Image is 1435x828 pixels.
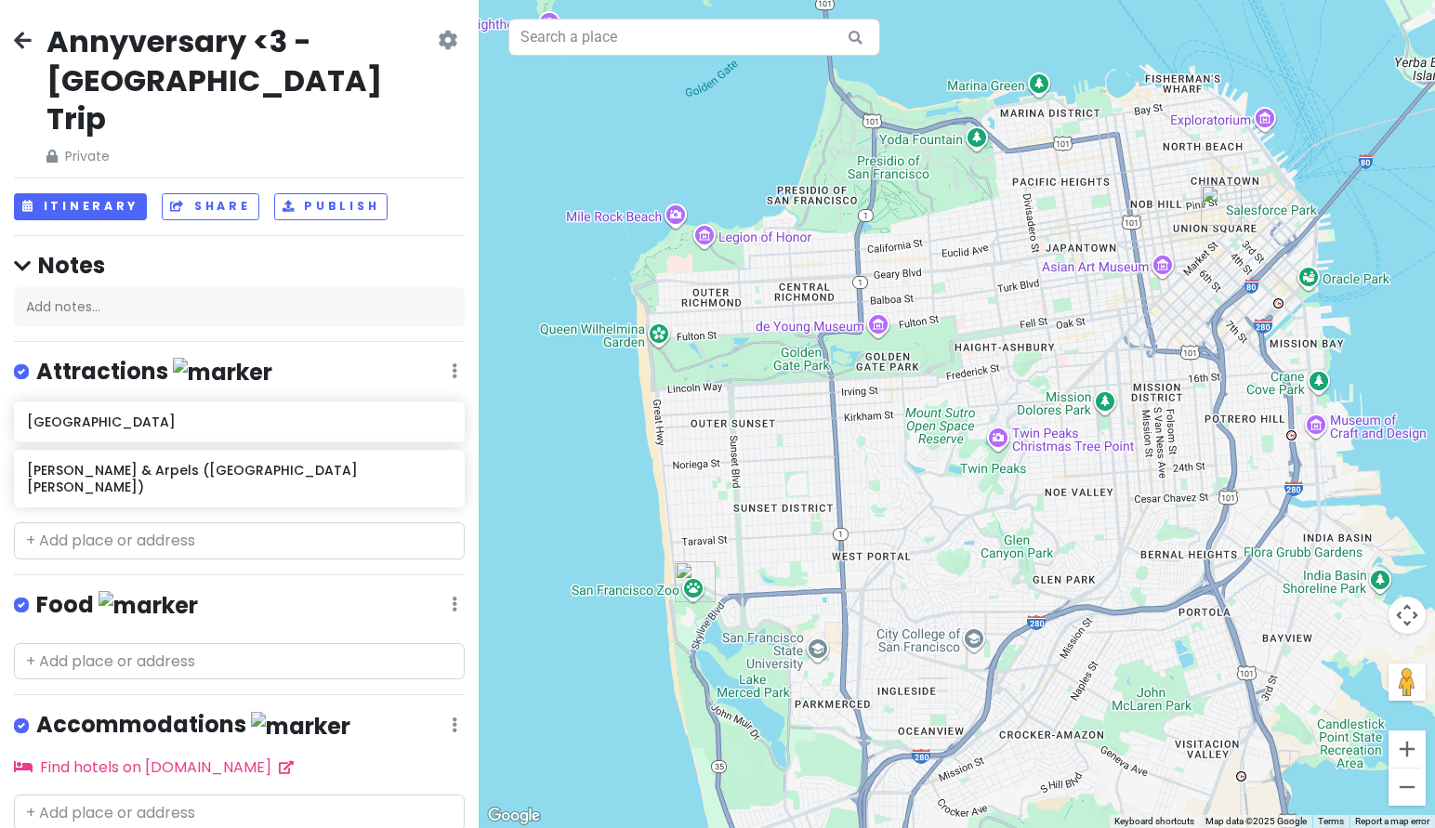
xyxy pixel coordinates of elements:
a: Report a map error [1355,816,1429,826]
img: marker [99,591,198,620]
button: Map camera controls [1389,597,1426,634]
h2: Annyversary <3 - [GEOGRAPHIC_DATA] Trip [46,22,434,138]
button: Share [162,193,258,220]
button: Publish [274,193,388,220]
div: San Francisco Zoo [675,561,716,602]
input: + Add place or address [14,522,465,559]
div: Add notes... [14,287,465,326]
img: marker [251,712,350,741]
button: Itinerary [14,193,147,220]
a: Find hotels on [DOMAIN_NAME] [14,756,294,778]
h4: Accommodations [36,710,350,741]
button: Keyboard shortcuts [1114,815,1194,828]
a: Open this area in Google Maps (opens a new window) [483,804,545,828]
button: Zoom in [1389,730,1426,768]
h6: [GEOGRAPHIC_DATA] [27,414,451,430]
div: Van Cleef & Arpels (San Francisco - Geary Street) [1201,185,1242,226]
h6: [PERSON_NAME] & Arpels ([GEOGRAPHIC_DATA][PERSON_NAME]) [27,462,451,495]
button: Zoom out [1389,769,1426,806]
button: Drag Pegman onto the map to open Street View [1389,664,1426,701]
img: marker [173,358,272,387]
img: Google [483,804,545,828]
a: Terms (opens in new tab) [1318,816,1344,826]
span: Map data ©2025 Google [1205,816,1307,826]
input: + Add place or address [14,643,465,680]
h4: Attractions [36,357,272,388]
h4: Notes [14,251,465,280]
h4: Food [36,590,198,621]
span: Private [46,146,434,166]
input: Search a place [508,19,880,56]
